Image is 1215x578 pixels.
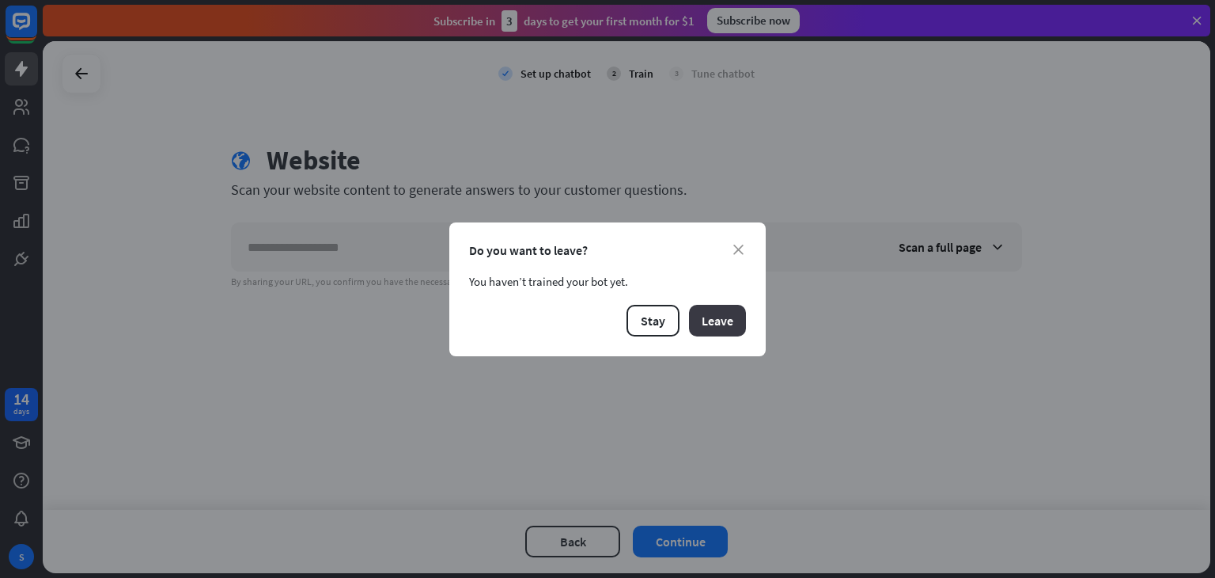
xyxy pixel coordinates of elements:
[469,274,746,289] div: You haven’t trained your bot yet.
[733,245,744,255] i: close
[469,242,746,258] div: Do you want to leave?
[13,6,60,54] button: Open LiveChat chat widget
[626,305,679,337] button: Stay
[689,305,746,337] button: Leave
